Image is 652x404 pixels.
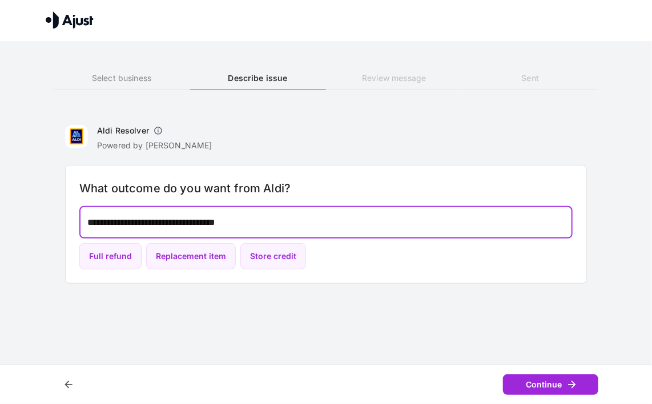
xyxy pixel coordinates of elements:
[54,72,190,84] h6: Select business
[97,125,149,136] h6: Aldi Resolver
[65,125,88,148] img: Aldi
[46,11,94,29] img: Ajust
[326,72,462,84] h6: Review message
[190,72,326,84] h6: Describe issue
[79,179,573,197] h6: What outcome do you want from Aldi?
[503,374,598,395] button: Continue
[146,243,236,270] button: Replacement item
[462,72,598,84] h6: Sent
[79,243,142,270] button: Full refund
[240,243,306,270] button: Store credit
[97,140,212,151] p: Powered by [PERSON_NAME]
